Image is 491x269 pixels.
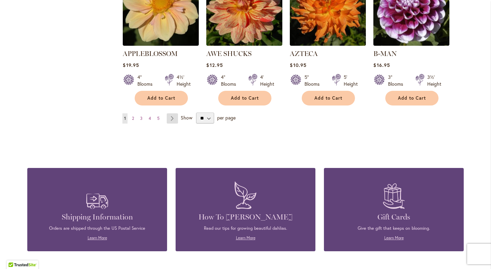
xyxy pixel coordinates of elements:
[314,95,342,101] span: Add to Cart
[38,225,157,231] p: Orders are shipped through the US Postal Service
[304,74,324,87] div: 5" Blooms
[124,116,126,121] span: 1
[344,74,358,87] div: 5' Height
[302,91,355,105] button: Add to Cart
[388,74,407,87] div: 3" Blooms
[149,116,151,121] span: 4
[137,74,157,87] div: 4" Blooms
[236,235,255,240] a: Learn More
[373,49,397,58] a: B-MAN
[88,235,107,240] a: Learn More
[373,41,449,47] a: B-MAN
[138,113,144,124] a: 3
[385,91,438,105] button: Add to Cart
[132,116,134,121] span: 2
[218,91,271,105] button: Add to Cart
[290,49,318,58] a: AZTECA
[157,116,160,121] span: 5
[384,235,404,240] a: Learn More
[221,74,240,87] div: 4" Blooms
[373,62,390,68] span: $16.95
[177,74,191,87] div: 4½' Height
[38,212,157,222] h4: Shipping Information
[147,113,153,124] a: 4
[135,91,188,105] button: Add to Cart
[260,74,274,87] div: 4' Height
[186,225,305,231] p: Read our tips for growing beautiful dahlias.
[5,245,24,264] iframe: Launch Accessibility Center
[334,225,453,231] p: Give the gift that keeps on blooming.
[123,41,199,47] a: APPLEBLOSSOM
[206,49,252,58] a: AWE SHUCKS
[206,41,282,47] a: AWE SHUCKS
[206,62,223,68] span: $12.95
[290,62,306,68] span: $10.95
[398,95,426,101] span: Add to Cart
[140,116,143,121] span: 3
[123,49,178,58] a: APPLEBLOSSOM
[130,113,136,124] a: 2
[290,41,366,47] a: AZTECA
[186,212,305,222] h4: How To [PERSON_NAME]
[427,74,441,87] div: 3½' Height
[217,114,236,121] span: per page
[231,95,259,101] span: Add to Cart
[155,113,161,124] a: 5
[334,212,453,222] h4: Gift Cards
[147,95,175,101] span: Add to Cart
[181,114,192,121] span: Show
[123,62,139,68] span: $19.95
